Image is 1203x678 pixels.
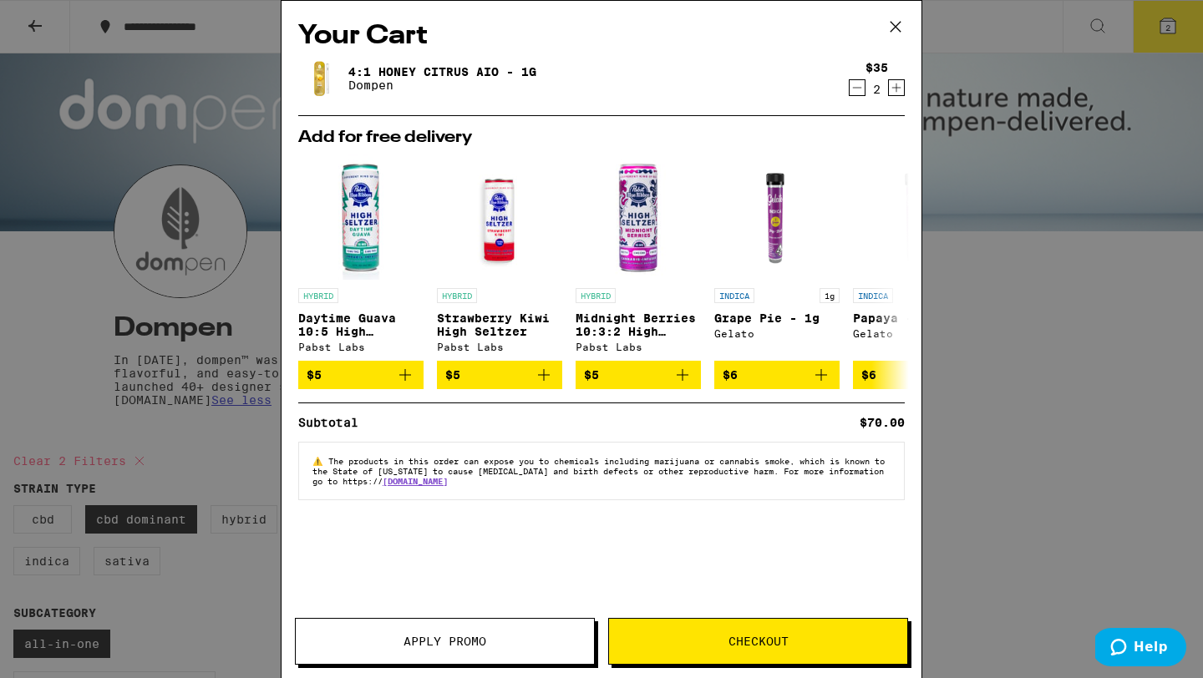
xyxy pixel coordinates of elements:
[437,154,562,280] img: Pabst Labs - Strawberry Kiwi High Seltzer
[714,328,840,339] div: Gelato
[437,342,562,352] div: Pabst Labs
[853,328,978,339] div: Gelato
[298,18,905,55] h2: Your Cart
[437,288,477,303] p: HYBRID
[820,288,840,303] p: 1g
[853,154,978,280] img: Gelato - Papaya - 1g
[853,361,978,389] button: Add to bag
[861,368,876,382] span: $6
[307,368,322,382] span: $5
[298,417,370,428] div: Subtotal
[853,311,978,325] p: Papaya - 1g
[298,55,345,102] img: 4:1 Honey Citrus AIO - 1g
[860,417,905,428] div: $70.00
[714,288,754,303] p: INDICA
[298,361,424,389] button: Add to bag
[714,361,840,389] button: Add to bag
[714,154,840,361] a: Open page for Grape Pie - 1g from Gelato
[888,79,905,96] button: Increment
[348,78,536,92] p: Dompen
[295,618,595,665] button: Apply Promo
[576,361,701,389] button: Add to bag
[404,635,486,647] span: Apply Promo
[437,311,562,338] p: Strawberry Kiwi High Seltzer
[348,65,536,78] a: 4:1 Honey Citrus AIO - 1g
[853,154,978,361] a: Open page for Papaya - 1g from Gelato
[576,154,701,280] img: Pabst Labs - Midnight Berries 10:3:2 High Seltzer
[723,368,738,382] span: $6
[576,342,701,352] div: Pabst Labs
[312,456,885,486] span: The products in this order can expose you to chemicals including marijuana or cannabis smoke, whi...
[437,154,562,361] a: Open page for Strawberry Kiwi High Seltzer from Pabst Labs
[714,154,840,280] img: Gelato - Grape Pie - 1g
[714,311,840,325] p: Grape Pie - 1g
[576,311,701,338] p: Midnight Berries 10:3:2 High Seltzer
[584,368,599,382] span: $5
[298,311,424,338] p: Daytime Guava 10:5 High Seltzer
[445,368,460,382] span: $5
[1095,628,1186,670] iframe: Opens a widget where you can find more information
[312,456,328,466] span: ⚠️
[728,635,789,647] span: Checkout
[298,154,424,280] img: Pabst Labs - Daytime Guava 10:5 High Seltzer
[298,342,424,352] div: Pabst Labs
[865,83,888,96] div: 2
[849,79,865,96] button: Decrement
[608,618,908,665] button: Checkout
[298,288,338,303] p: HYBRID
[437,361,562,389] button: Add to bag
[383,476,448,486] a: [DOMAIN_NAME]
[298,129,905,146] h2: Add for free delivery
[865,61,888,74] div: $35
[576,154,701,361] a: Open page for Midnight Berries 10:3:2 High Seltzer from Pabst Labs
[853,288,893,303] p: INDICA
[576,288,616,303] p: HYBRID
[298,154,424,361] a: Open page for Daytime Guava 10:5 High Seltzer from Pabst Labs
